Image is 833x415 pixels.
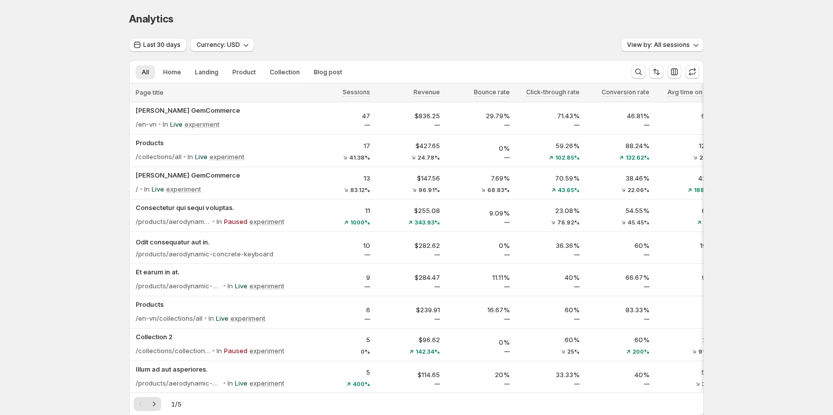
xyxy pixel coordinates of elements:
[621,38,704,52] button: View by: All sessions
[446,240,510,250] p: 0%
[446,143,510,153] p: 0%
[649,65,663,79] button: Sort the results
[170,119,183,129] p: Live
[136,138,300,148] button: Products
[516,305,580,315] p: 60%
[343,88,370,96] span: Sessions
[586,173,649,183] p: 38.46%
[417,155,440,161] span: 24.78%
[516,111,580,121] p: 71.43%
[376,335,440,345] p: $96.62
[232,68,256,76] span: Product
[216,346,222,356] p: In
[446,337,510,347] p: 0%
[361,349,370,355] span: 0%
[655,335,719,345] p: 2.75s
[446,111,510,121] p: 29.79%
[586,111,649,121] p: 46.81%
[353,381,370,387] span: 400%
[349,155,370,161] span: 41.38%
[306,206,370,215] p: 11
[195,68,218,76] span: Landing
[446,208,510,218] p: 9.09%
[655,367,719,377] p: 5.00s
[627,187,649,193] span: 22.06%
[516,335,580,345] p: 60%
[632,349,649,355] span: 200%
[306,111,370,121] p: 47
[306,367,370,377] p: 5
[136,170,300,180] button: [PERSON_NAME] GemCommerce
[143,41,181,49] span: Last 30 days
[185,119,219,129] p: experiment
[152,184,164,194] p: Live
[227,281,233,291] p: In
[655,141,719,151] p: 12.00s
[699,155,719,161] span: 27.18%
[249,378,284,388] p: experiment
[667,88,719,96] span: Avg time on page
[474,88,510,96] span: Bounce rate
[655,272,719,282] p: 9.50s
[249,281,284,291] p: experiment
[631,65,645,79] button: Search and filter results
[655,173,719,183] p: 42.25s
[555,155,580,161] span: 102.85%
[376,173,440,183] p: $147.56
[446,173,510,183] p: 7.69%
[235,281,247,291] p: Live
[418,187,440,193] span: 96.91%
[136,237,300,247] p: Odit consequatur aut in.
[625,155,649,161] span: 132.62%
[129,38,187,52] button: Last 30 days
[376,272,440,282] p: $284.47
[136,203,300,212] button: Consectetur qui sequi voluptas.
[224,216,247,226] p: Paused
[586,305,649,315] p: 83.33%
[655,305,719,315] p: 2.57s
[136,152,182,162] p: /collections/all
[586,272,649,282] p: 66.67%
[627,41,690,49] span: View by: All sessions
[306,173,370,183] p: 13
[526,88,580,96] span: Click-through rate
[144,184,150,194] p: In
[136,249,273,259] p: /products/aerodynamic-concrete-keyboard
[136,346,210,356] p: /collections/collection-2
[171,399,182,409] span: 1 / 5
[195,152,208,162] p: Live
[376,370,440,380] p: $114.65
[416,349,440,355] span: 142.34%
[602,88,649,96] span: Conversion rate
[163,119,168,129] p: In
[136,267,300,277] button: Et earum in at.
[208,313,214,323] p: In
[136,332,300,342] button: Collection 2
[698,349,719,355] span: 91.58%
[446,370,510,380] p: 20%
[136,364,300,374] button: Illum ad aut asperiores.
[163,68,181,76] span: Home
[142,68,149,76] span: All
[188,152,193,162] p: In
[136,281,221,291] p: /products/aerodynamic-concrete-knife
[270,68,300,76] span: Collection
[166,184,201,194] p: experiment
[350,187,370,193] span: 83.12%
[136,299,300,309] button: Products
[655,240,719,250] p: 19.73s
[249,346,284,356] p: experiment
[191,38,254,52] button: Currency: USD
[306,305,370,315] p: 6
[376,305,440,315] p: $239.91
[627,219,649,225] span: 45.45%
[586,335,649,345] p: 60%
[516,370,580,380] p: 33.33%
[227,378,233,388] p: In
[655,206,719,215] p: 6.50s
